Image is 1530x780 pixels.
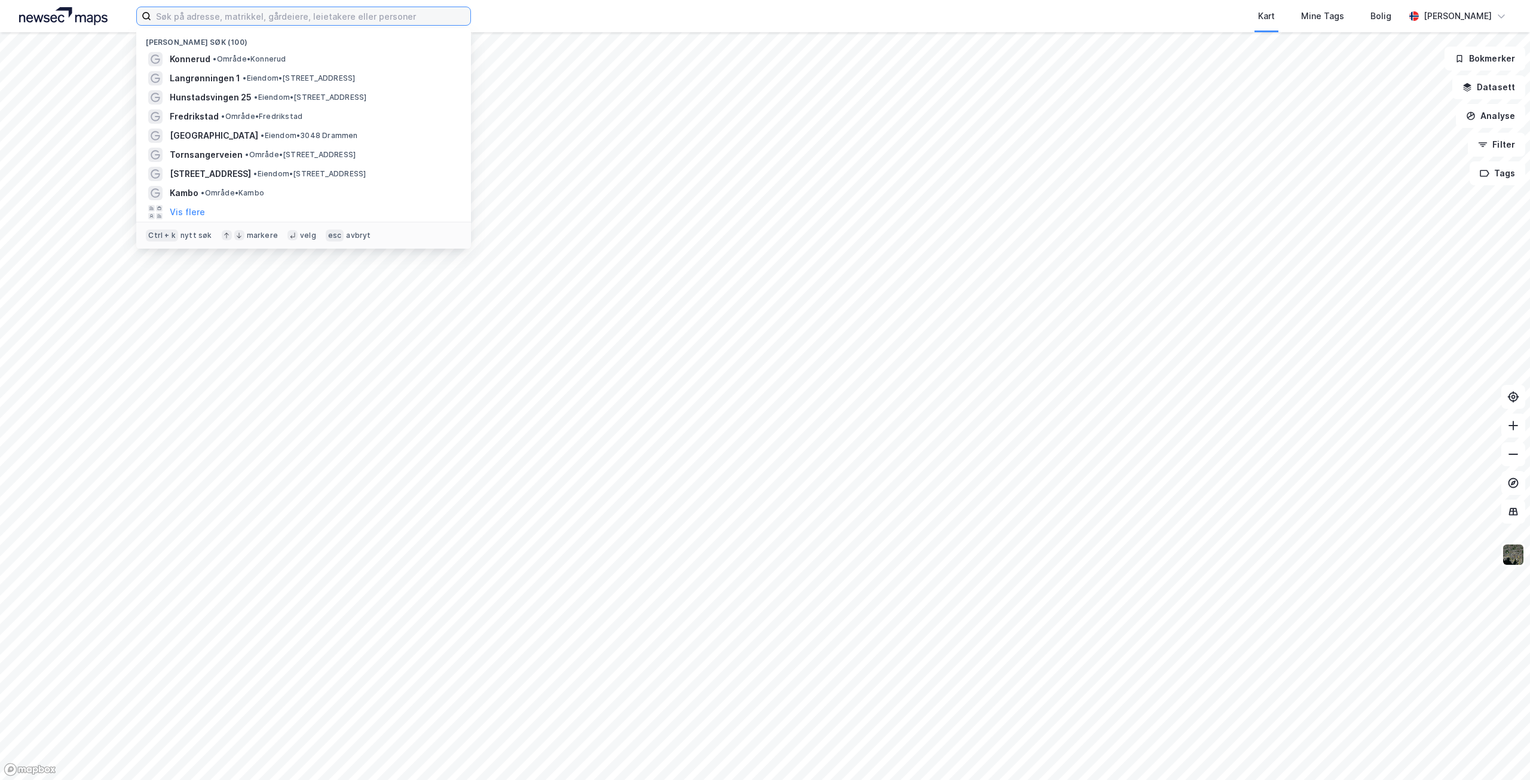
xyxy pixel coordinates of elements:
span: • [245,150,249,159]
div: esc [326,230,344,241]
span: • [201,188,204,197]
div: avbryt [346,231,371,240]
div: Kart [1258,9,1275,23]
span: • [253,169,257,178]
img: logo.a4113a55bc3d86da70a041830d287a7e.svg [19,7,108,25]
span: Konnerud [170,52,210,66]
span: [STREET_ADDRESS] [170,167,251,181]
span: • [254,93,258,102]
span: Kambo [170,186,198,200]
span: • [243,74,246,82]
span: Tornsangerveien [170,148,243,162]
span: Område • Konnerud [213,54,286,64]
button: Vis flere [170,205,205,219]
div: Bolig [1370,9,1391,23]
div: [PERSON_NAME] [1424,9,1492,23]
span: Eiendom • [STREET_ADDRESS] [243,74,355,83]
div: Ctrl + k [146,230,178,241]
iframe: Chat Widget [1470,723,1530,780]
input: Søk på adresse, matrikkel, gårdeiere, leietakere eller personer [151,7,470,25]
div: markere [247,231,278,240]
div: [PERSON_NAME] søk (100) [136,28,471,50]
div: velg [300,231,316,240]
span: • [221,112,225,121]
div: Mine Tags [1301,9,1344,23]
span: Eiendom • 3048 Drammen [261,131,357,140]
span: Fredrikstad [170,109,219,124]
span: Område • [STREET_ADDRESS] [245,150,356,160]
span: Område • Fredrikstad [221,112,302,121]
span: • [213,54,216,63]
div: Kontrollprogram for chat [1470,723,1530,780]
div: nytt søk [180,231,212,240]
span: Langrønningen 1 [170,71,240,85]
span: [GEOGRAPHIC_DATA] [170,129,258,143]
span: Område • Kambo [201,188,264,198]
span: Hunstadsvingen 25 [170,90,252,105]
span: • [261,131,264,140]
span: Eiendom • [STREET_ADDRESS] [254,93,366,102]
span: Eiendom • [STREET_ADDRESS] [253,169,366,179]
